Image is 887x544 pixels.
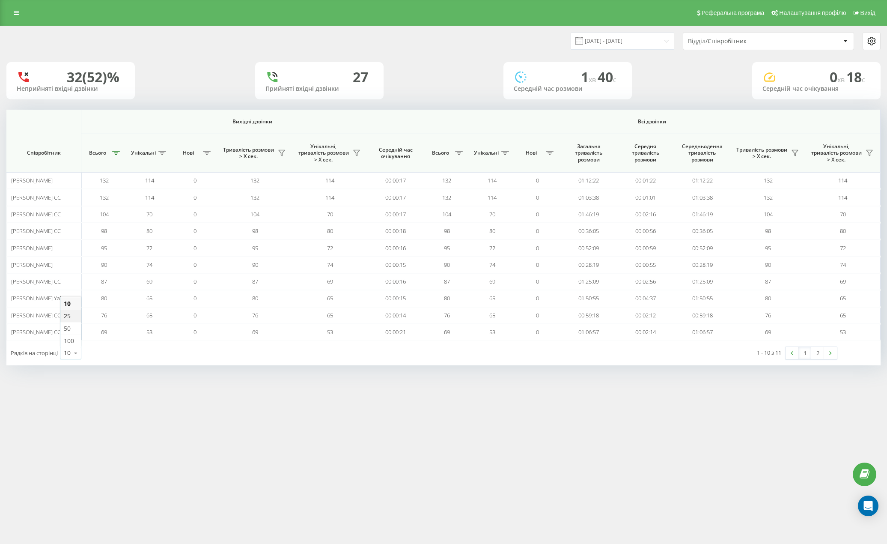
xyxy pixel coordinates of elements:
[367,223,424,239] td: 00:00:18
[327,261,333,269] span: 74
[146,311,152,319] span: 65
[840,261,846,269] span: 74
[327,311,333,319] span: 65
[367,324,424,341] td: 00:00:21
[444,278,450,285] span: 87
[830,68,846,86] span: 0
[674,290,731,307] td: 01:50:55
[810,143,863,163] span: Унікальні, тривалість розмови > Х сек.
[250,194,259,201] span: 132
[101,294,107,302] span: 80
[327,278,333,285] span: 69
[86,149,110,156] span: Всього
[617,172,674,189] td: 00:01:22
[617,206,674,223] td: 00:02:16
[444,261,450,269] span: 90
[353,69,368,85] div: 27
[64,337,74,345] span: 100
[560,273,617,290] td: 01:25:09
[536,261,539,269] span: 0
[617,307,674,324] td: 00:02:12
[146,261,152,269] span: 74
[64,324,71,332] span: 50
[489,261,495,269] span: 74
[838,194,847,201] span: 114
[536,210,539,218] span: 0
[560,189,617,206] td: 01:03:38
[442,210,451,218] span: 104
[488,194,497,201] span: 114
[193,328,196,336] span: 0
[176,149,200,156] span: Нові
[101,227,107,235] span: 98
[101,311,107,319] span: 76
[674,324,731,341] td: 01:06:57
[252,244,258,252] span: 95
[474,149,499,156] span: Унікальні
[560,290,617,307] td: 01:50:55
[327,227,333,235] span: 80
[146,244,152,252] span: 72
[252,328,258,336] span: 69
[64,299,71,308] span: 10
[489,328,495,336] span: 53
[862,75,865,84] span: c
[11,244,53,252] span: [PERSON_NAME]
[860,9,875,16] span: Вихід
[367,307,424,324] td: 00:00:14
[674,223,731,239] td: 00:36:05
[536,311,539,319] span: 0
[444,294,450,302] span: 80
[252,311,258,319] span: 76
[367,206,424,223] td: 00:00:17
[674,307,731,324] td: 00:59:18
[560,172,617,189] td: 01:12:22
[193,176,196,184] span: 0
[222,146,275,160] span: Тривалість розмови > Х сек.
[444,227,450,235] span: 98
[762,85,870,93] div: Середній час очікування
[252,278,258,285] span: 87
[598,68,616,86] span: 40
[444,311,450,319] span: 76
[11,328,61,336] span: [PERSON_NAME] CC
[444,244,450,252] span: 95
[11,210,61,218] span: [PERSON_NAME] CC
[764,194,773,201] span: 132
[489,311,495,319] span: 65
[617,189,674,206] td: 00:01:01
[489,244,495,252] span: 72
[837,75,846,84] span: хв
[367,172,424,189] td: 00:00:17
[250,176,259,184] span: 132
[617,239,674,256] td: 00:00:59
[489,294,495,302] span: 65
[764,176,773,184] span: 132
[145,194,154,201] span: 114
[429,149,452,156] span: Всього
[811,347,824,359] a: 2
[840,244,846,252] span: 72
[374,146,417,160] span: Середній час очікування
[765,227,771,235] span: 98
[131,149,156,156] span: Унікальні
[193,210,196,218] span: 0
[265,85,373,93] div: Прийняті вхідні дзвінки
[327,210,333,218] span: 70
[765,311,771,319] span: 76
[367,239,424,256] td: 00:00:16
[100,176,109,184] span: 132
[327,244,333,252] span: 72
[617,290,674,307] td: 00:04:37
[765,244,771,252] span: 95
[536,194,539,201] span: 0
[688,38,790,45] div: Відділ/Співробітник
[536,176,539,184] span: 0
[757,348,781,357] div: 1 - 10 з 11
[536,294,539,302] span: 0
[617,257,674,273] td: 00:00:55
[674,172,731,189] td: 01:12:22
[193,294,196,302] span: 0
[451,118,854,125] span: Всі дзвінки
[489,227,495,235] span: 80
